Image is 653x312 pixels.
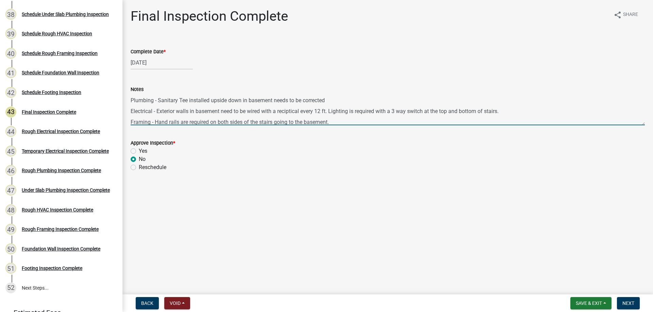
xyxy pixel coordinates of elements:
label: No [139,155,146,163]
div: 46 [5,165,16,176]
h1: Final Inspection Complete [131,8,288,24]
div: Rough Plumbing Inspection Complete [22,168,101,173]
div: 38 [5,9,16,20]
button: Void [164,297,190,309]
span: Void [170,300,181,306]
button: Back [136,297,159,309]
div: Schedule Rough Framing Inspection [22,51,98,56]
div: Under Slab Plumbing Inspection Complete [22,188,110,192]
span: Share [623,11,638,19]
div: 45 [5,146,16,157]
label: Notes [131,87,144,92]
div: Temporary Electrical Inspection Complete [22,149,109,153]
button: Next [617,297,640,309]
div: Footing Inspection Complete [22,266,82,271]
div: 39 [5,28,16,39]
div: Schedule Rough HVAC Inspection [22,31,92,36]
div: Rough Electrical Inspection Complete [22,129,100,134]
div: Final Inspection Complete [22,110,76,114]
div: 51 [5,263,16,274]
label: Yes [139,147,147,155]
div: 52 [5,282,16,293]
div: Schedule Foundation Wall Inspection [22,70,99,75]
div: Rough Framing Inspection Complete [22,227,99,232]
label: Approve Inspection [131,141,175,146]
div: 50 [5,243,16,254]
div: 41 [5,67,16,78]
div: 47 [5,185,16,196]
div: Schedule Footing Inspection [22,90,81,95]
div: Rough HVAC Inspection Complete [22,207,93,212]
div: 44 [5,126,16,137]
span: Next [622,300,634,306]
div: 43 [5,107,16,117]
span: Save & Exit [576,300,602,306]
div: Foundation Wall Inspection Complete [22,246,100,251]
span: Back [141,300,153,306]
div: Schedule Under Slab Plumbing Inspection [22,12,109,17]
label: Complete Date [131,50,166,54]
i: share [614,11,622,19]
input: mm/dd/yyyy [131,56,193,70]
div: 48 [5,204,16,215]
div: 42 [5,87,16,98]
button: shareShare [608,8,643,21]
div: 40 [5,48,16,59]
label: Reschedule [139,163,166,171]
button: Save & Exit [570,297,612,309]
div: 49 [5,224,16,235]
